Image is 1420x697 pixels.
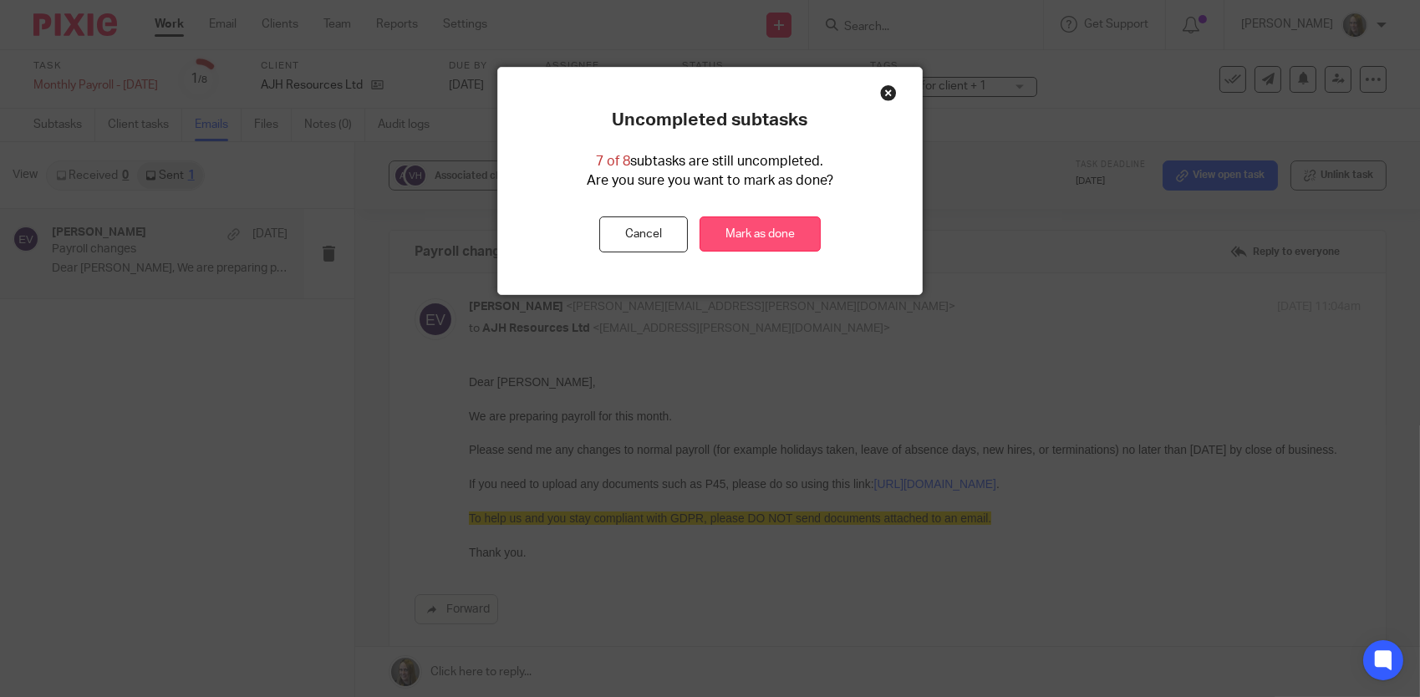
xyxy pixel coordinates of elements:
button: Cancel [599,216,688,252]
p: Uncompleted subtasks [613,109,808,131]
a: [URL][DOMAIN_NAME] [405,104,527,117]
span: 7 of 8 [597,155,631,168]
div: Close this dialog window [880,84,897,101]
p: Are you sure you want to mark as done? [587,171,833,191]
a: Mark as done [700,216,821,252]
p: subtasks are still uncompleted. [597,152,824,171]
